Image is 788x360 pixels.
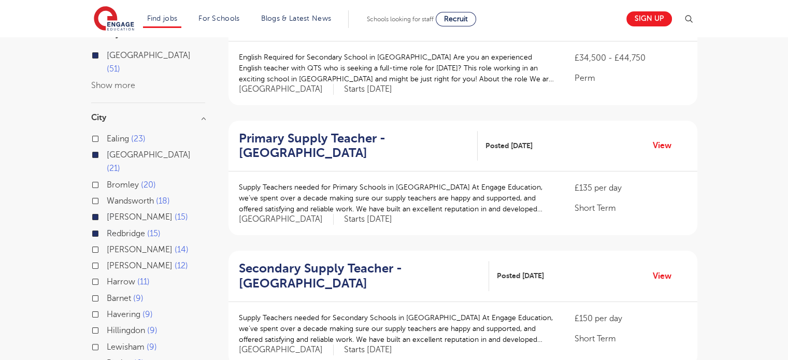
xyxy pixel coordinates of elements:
a: Recruit [436,12,476,26]
span: 12 [175,261,188,270]
span: 14 [175,245,189,254]
a: Primary Supply Teacher - [GEOGRAPHIC_DATA] [239,131,478,161]
span: Redbridge [107,229,145,238]
span: Barnet [107,294,131,303]
input: Hillingdon 9 [107,326,113,333]
input: [GEOGRAPHIC_DATA] 51 [107,51,113,57]
input: Bromley 20 [107,180,113,187]
span: 9 [142,310,153,319]
span: [PERSON_NAME] [107,261,173,270]
span: 18 [156,196,170,206]
span: 15 [175,212,188,222]
span: [GEOGRAPHIC_DATA] [107,51,191,60]
p: English Required for Secondary School in [GEOGRAPHIC_DATA] Are you an experienced English teacher... [239,52,554,84]
p: £34,500 - £44,750 [575,52,686,64]
input: Barnet 9 [107,294,113,300]
input: Wandsworth 18 [107,196,113,203]
span: [GEOGRAPHIC_DATA] [107,150,191,160]
span: Posted [DATE] [485,140,533,151]
a: View [653,269,679,283]
a: Blogs & Latest News [261,15,332,22]
span: 20 [141,180,156,190]
span: Harrow [107,277,135,286]
p: £135 per day [575,182,686,194]
span: Havering [107,310,140,319]
p: £150 per day [575,312,686,325]
p: Starts [DATE] [344,84,392,95]
input: [PERSON_NAME] 14 [107,245,113,252]
p: Short Term [575,333,686,345]
span: Wandsworth [107,196,154,206]
input: Redbridge 15 [107,229,113,236]
span: Lewisham [107,342,145,352]
p: Supply Teachers needed for Secondary Schools in [GEOGRAPHIC_DATA] At Engage Education, we’ve spen... [239,312,554,345]
span: 9 [147,342,157,352]
span: Hillingdon [107,326,145,335]
input: [PERSON_NAME] 12 [107,261,113,268]
span: [GEOGRAPHIC_DATA] [239,84,334,95]
input: Ealing 23 [107,134,113,141]
span: [PERSON_NAME] [107,245,173,254]
button: Show more [91,81,135,90]
span: Recruit [444,15,468,23]
p: Short Term [575,202,686,214]
span: 15 [147,229,161,238]
a: Sign up [626,11,672,26]
input: Havering 9 [107,310,113,316]
span: Ealing [107,134,129,143]
span: Bromley [107,180,139,190]
a: For Schools [198,15,239,22]
p: Supply Teachers needed for Primary Schools in [GEOGRAPHIC_DATA] At Engage Education, we’ve spent ... [239,182,554,214]
p: Starts [DATE] [344,344,392,355]
span: Posted [DATE] [497,270,544,281]
h2: Primary Supply Teacher - [GEOGRAPHIC_DATA] [239,131,469,161]
span: Schools looking for staff [367,16,434,23]
p: Starts [DATE] [344,214,392,225]
span: 11 [137,277,150,286]
a: Find jobs [147,15,178,22]
span: 51 [107,64,120,74]
span: 9 [133,294,144,303]
input: [PERSON_NAME] 15 [107,212,113,219]
h2: Secondary Supply Teacher - [GEOGRAPHIC_DATA] [239,261,481,291]
h3: County [91,30,205,38]
span: [GEOGRAPHIC_DATA] [239,214,334,225]
input: [GEOGRAPHIC_DATA] 21 [107,150,113,157]
span: 23 [131,134,146,143]
input: Harrow 11 [107,277,113,284]
input: Lewisham 9 [107,342,113,349]
span: [GEOGRAPHIC_DATA] [239,344,334,355]
span: [PERSON_NAME] [107,212,173,222]
a: Secondary Supply Teacher - [GEOGRAPHIC_DATA] [239,261,490,291]
a: View [653,139,679,152]
img: Engage Education [94,6,134,32]
span: 9 [147,326,157,335]
h3: City [91,113,205,122]
span: 21 [107,164,120,173]
p: Perm [575,72,686,84]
